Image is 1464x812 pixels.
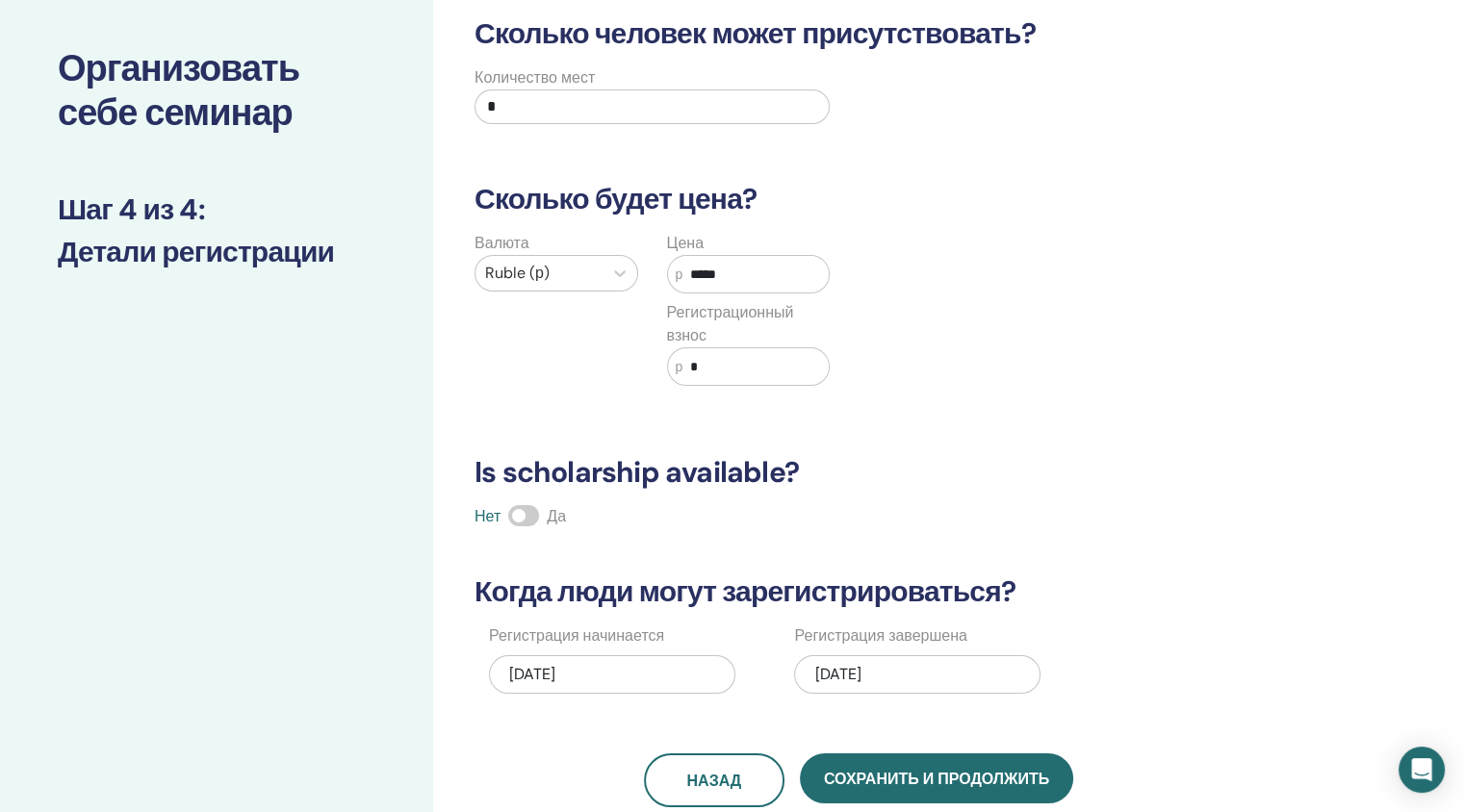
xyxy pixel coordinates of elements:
span: Да [547,506,566,526]
div: [DATE] [489,655,735,694]
span: Назад [686,771,741,791]
button: Назад [644,753,784,807]
label: Количество мест [475,66,595,89]
label: Регистрация начинается [489,624,664,647]
h2: Организовать себе семинар [58,47,375,135]
h3: Is scholarship available? [463,455,1254,490]
span: Нет [475,506,501,526]
div: Open Intercom Messenger [1399,747,1445,793]
label: Цена [667,232,704,255]
h3: Детали регистрации [58,235,375,269]
span: р [676,265,683,285]
button: Сохранить и продолжить [800,753,1073,803]
h3: Шаг 4 из 4 : [58,192,375,227]
span: р [676,357,683,377]
h3: Сколько будет цена? [463,182,1254,216]
h3: Сколько человек может присутствовать? [463,16,1254,51]
div: [DATE] [794,655,1040,694]
span: Сохранить и продолжить [824,769,1049,789]
label: Регистрационный взнос [667,301,831,347]
label: Валюта [475,232,529,255]
label: Регистрация завершена [794,624,966,647]
h3: Когда люди могут зарегистрироваться? [463,574,1254,609]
